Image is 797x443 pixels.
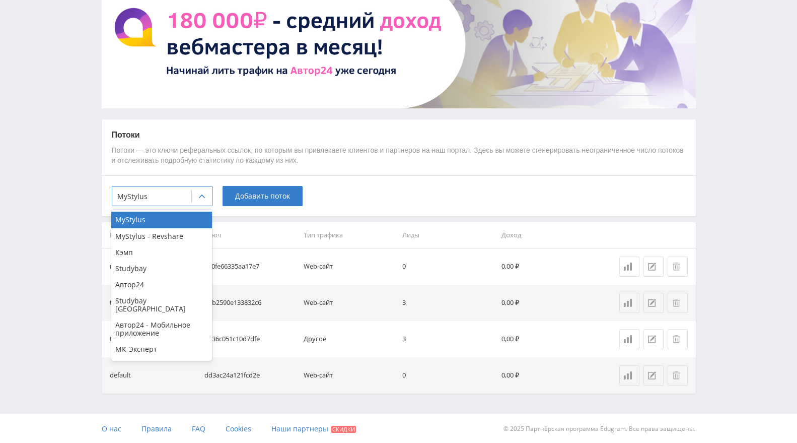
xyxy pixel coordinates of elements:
button: Добавить поток [223,186,303,206]
div: default [110,370,131,382]
th: Лиды [398,222,497,248]
td: 0,00 ₽ [497,357,597,394]
span: Правила [141,424,172,433]
span: Cookies [226,424,251,433]
button: Удалить [668,329,688,349]
a: Статистика [619,293,639,313]
button: Удалить [668,293,688,313]
td: Web-сайт [300,357,399,394]
td: 0,00 ₽ [497,248,597,285]
td: 3 [398,321,497,357]
div: Studybay [GEOGRAPHIC_DATA] [111,293,212,317]
th: Ключ [200,222,300,248]
div: Автор24 - Мобильное приложение [111,317,212,341]
td: Другое [300,321,399,357]
td: 0,00 ₽ [497,285,597,321]
button: Редактировать [643,365,664,386]
td: d336c051c10d7dfe [200,321,300,357]
td: 0,00 ₽ [497,321,597,357]
button: Удалить [668,365,688,386]
th: Доход [497,222,597,248]
div: Кэмп [111,244,212,261]
button: Редактировать [643,293,664,313]
td: dd3ac24a121fcd2e [200,357,300,394]
a: Статистика [619,329,639,349]
td: 8db2590e133832c6 [200,285,300,321]
td: Web-сайт [300,285,399,321]
td: 0 [398,357,497,394]
td: 3 [398,285,497,321]
p: Потоки — это ключи реферальных ссылок, по которым вы привлекаете клиентов и партнеров на наш порт... [112,146,686,165]
button: Редактировать [643,329,664,349]
td: 0 [398,248,497,285]
div: tpbloger-present [110,297,161,309]
span: Добавить поток [235,192,290,200]
a: Статистика [619,365,639,386]
td: 120fe66335aa17e7 [200,248,300,285]
p: Потоки [112,130,686,141]
th: Тип трафика [300,222,399,248]
div: MyStylus - Revshare [111,228,212,244]
th: Название [102,222,201,248]
div: tpbloger [110,334,135,345]
div: Автор24 [111,277,212,293]
div: med-pl [110,261,131,273]
td: Web-сайт [300,248,399,285]
div: MyStylus [111,212,212,228]
div: МК-Эксперт [111,341,212,357]
span: О нас [102,424,121,433]
span: Скидки [331,426,356,433]
button: Редактировать [643,257,664,277]
span: Наши партнеры [271,424,328,433]
span: FAQ [192,424,205,433]
div: Studybay [111,261,212,277]
button: Удалить [668,257,688,277]
a: Статистика [619,257,639,277]
div: Study AI (RevShare) [111,357,212,373]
